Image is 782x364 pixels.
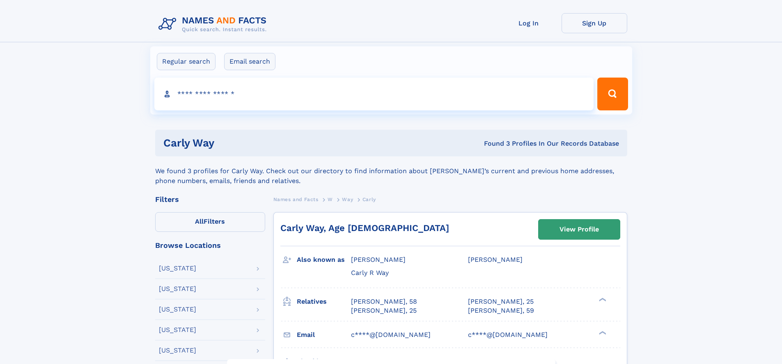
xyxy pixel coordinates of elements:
span: [PERSON_NAME] [468,256,523,263]
div: ❯ [597,297,607,302]
label: Email search [224,53,275,70]
span: Carly R Way [351,269,389,277]
span: All [195,217,204,225]
a: [PERSON_NAME], 25 [468,297,534,306]
a: Way [342,194,353,204]
div: [US_STATE] [159,306,196,313]
div: [US_STATE] [159,265,196,272]
a: W [328,194,333,204]
img: Logo Names and Facts [155,13,273,35]
a: View Profile [539,220,620,239]
div: View Profile [560,220,599,239]
div: [US_STATE] [159,347,196,354]
div: ❯ [597,330,607,335]
div: Found 3 Profiles In Our Records Database [349,139,619,148]
div: [US_STATE] [159,327,196,333]
input: search input [154,78,594,110]
span: Carly [362,197,376,202]
div: Filters [155,196,265,203]
span: [PERSON_NAME] [351,256,406,263]
span: Way [342,197,353,202]
a: Log In [496,13,562,33]
div: [US_STATE] [159,286,196,292]
label: Regular search [157,53,216,70]
a: Sign Up [562,13,627,33]
a: [PERSON_NAME], 25 [351,306,417,315]
a: Carly Way, Age [DEMOGRAPHIC_DATA] [280,223,449,233]
button: Search Button [597,78,628,110]
h1: carly way [163,138,349,148]
div: We found 3 profiles for Carly Way. Check out our directory to find information about [PERSON_NAME... [155,156,627,186]
h3: Relatives [297,295,351,309]
span: W [328,197,333,202]
div: Browse Locations [155,242,265,249]
h3: Also known as [297,253,351,267]
a: Names and Facts [273,194,319,204]
label: Filters [155,212,265,232]
a: [PERSON_NAME], 58 [351,297,417,306]
h3: Email [297,328,351,342]
a: [PERSON_NAME], 59 [468,306,534,315]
